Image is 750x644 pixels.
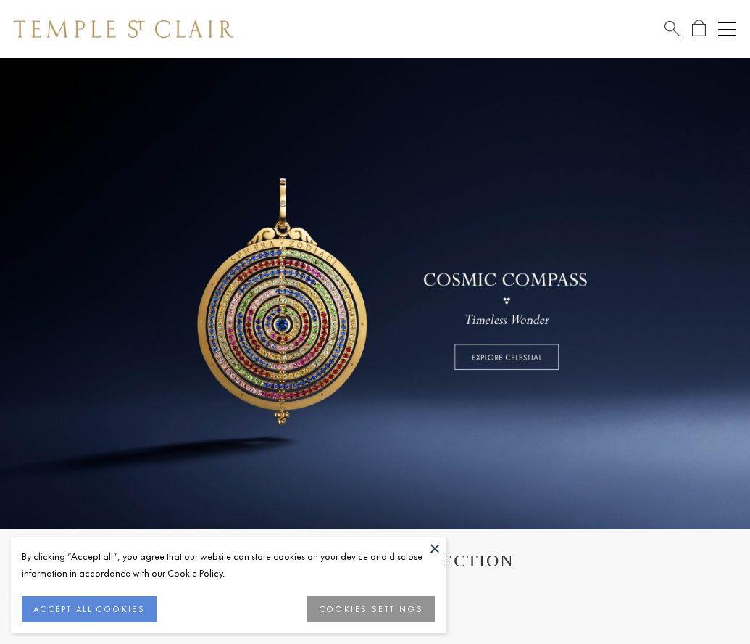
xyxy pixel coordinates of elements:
img: Temple St. Clair [14,20,233,38]
a: Open Shopping Bag [692,20,706,38]
button: Open navigation [718,20,736,38]
a: Search [664,20,680,38]
button: COOKIES SETTINGS [307,596,435,622]
button: ACCEPT ALL COOKIES [22,596,157,622]
div: By clicking “Accept all”, you agree that our website can store cookies on your device and disclos... [22,548,435,582]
